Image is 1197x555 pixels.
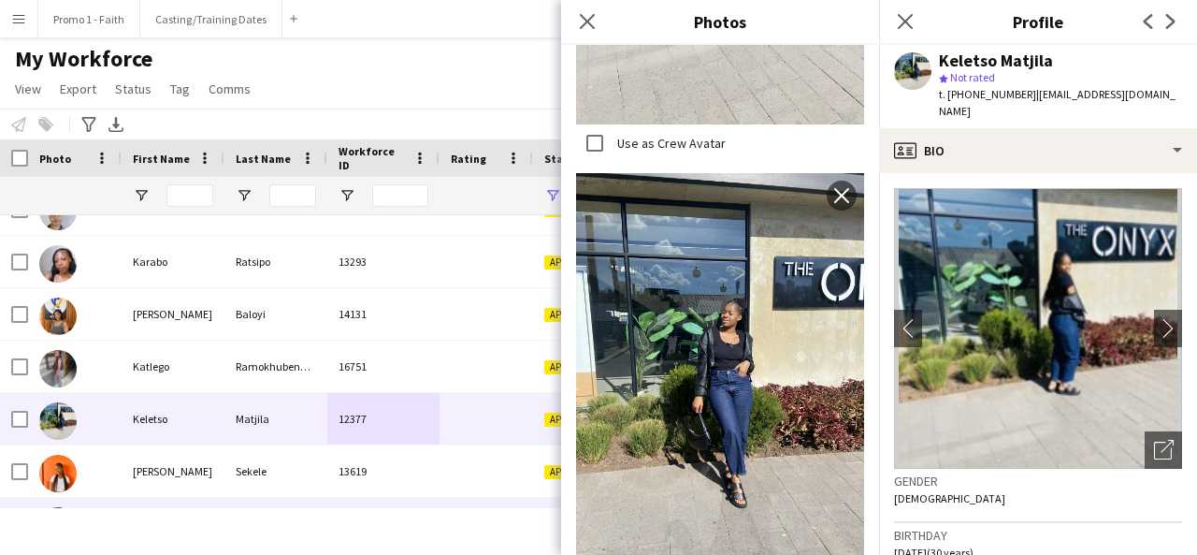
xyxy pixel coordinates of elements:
[544,360,602,374] span: Applicant
[39,298,77,335] img: Katlego Mehlaba Baloyi
[122,288,224,340] div: [PERSON_NAME]
[108,77,159,101] a: Status
[327,288,440,340] div: 14131
[269,184,316,207] input: Last Name Filter Input
[879,9,1197,34] h3: Profile
[327,498,440,549] div: 10240
[15,45,152,73] span: My Workforce
[38,1,140,37] button: Promo 1 - Faith
[122,498,224,549] div: Keren
[39,350,77,387] img: Katlego Ramokhubenane
[327,445,440,497] div: 13619
[544,413,602,427] span: Applicant
[224,445,327,497] div: Sekele
[39,245,77,283] img: Karabo Ratsipo
[939,87,1036,101] span: t. [PHONE_NUMBER]
[894,188,1182,469] img: Crew avatar or photo
[544,465,602,479] span: Applicant
[133,187,150,204] button: Open Filter Menu
[544,256,602,270] span: Applicant
[339,144,406,172] span: Workforce ID
[133,152,190,166] span: First Name
[894,491,1005,505] span: [DEMOGRAPHIC_DATA]
[60,80,96,97] span: Export
[224,498,327,549] div: Mbuyamba
[39,402,77,440] img: Keletso Matjila
[78,113,100,136] app-action-btn: Advanced filters
[894,527,1182,544] h3: Birthday
[122,236,224,287] div: Karabo
[236,187,252,204] button: Open Filter Menu
[166,184,213,207] input: First Name Filter Input
[122,445,224,497] div: [PERSON_NAME]
[201,77,258,101] a: Comms
[170,80,190,97] span: Tag
[327,341,440,392] div: 16751
[327,393,440,445] div: 12377
[224,341,327,392] div: Ramokhubenane
[939,52,1053,69] div: Keletso Matjila
[122,341,224,392] div: Katlego
[105,113,127,136] app-action-btn: Export XLSX
[7,77,49,101] a: View
[544,152,581,166] span: Status
[327,236,440,287] div: 13293
[224,393,327,445] div: Matjila
[224,288,327,340] div: Baloyi
[339,187,355,204] button: Open Filter Menu
[39,152,71,166] span: Photo
[1145,431,1182,469] div: Open photos pop-in
[894,473,1182,489] h3: Gender
[451,152,486,166] span: Rating
[115,80,151,97] span: Status
[544,308,602,322] span: Applicant
[939,87,1175,118] span: | [EMAIL_ADDRESS][DOMAIN_NAME]
[209,80,251,97] span: Comms
[39,455,77,492] img: Keneilwe Jokobeth Sekele
[52,77,104,101] a: Export
[372,184,428,207] input: Workforce ID Filter Input
[544,187,561,204] button: Open Filter Menu
[224,236,327,287] div: Ratsipo
[236,152,291,166] span: Last Name
[950,70,995,84] span: Not rated
[122,393,224,445] div: Keletso
[879,128,1197,173] div: Bio
[561,9,879,34] h3: Photos
[613,135,726,152] label: Use as Crew Avatar
[15,80,41,97] span: View
[140,1,282,37] button: Casting/Training Dates
[163,77,197,101] a: Tag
